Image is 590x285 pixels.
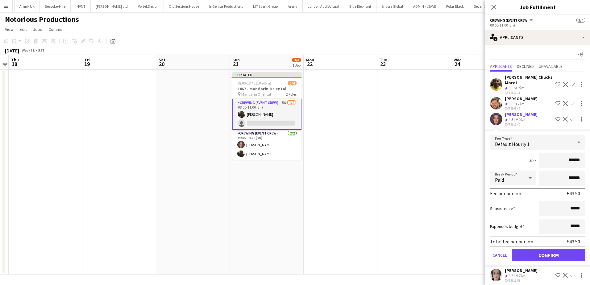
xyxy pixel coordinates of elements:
span: Mandarin Oriental [241,92,271,97]
button: VortekDesign [133,0,164,12]
button: Ampix UK [15,0,40,12]
div: 1 Job [293,63,301,68]
span: 5 [509,101,510,106]
span: 22 [305,60,314,68]
div: £43.50 [567,190,580,196]
h1: Notorious Productions [5,15,79,24]
button: Crewing (Event Crew) [490,18,534,23]
span: Thu [11,57,19,63]
label: Subsistence [490,206,515,211]
span: Crewing (Event Crew) [490,18,529,23]
span: Unavailable [539,64,563,68]
span: View [5,27,14,32]
button: Bespoke-Hire [40,0,71,12]
span: Sat [159,57,165,63]
button: [PERSON_NAME] Ltd [91,0,133,12]
app-card-role: Crewing (Event Crew)5A1/208:00-11:00 (3h)[PERSON_NAME] [232,99,301,130]
app-card-role: Crewing (Event Crew)2/215:45-18:45 (3h)[PERSON_NAME][PERSON_NAME] [232,130,301,160]
span: 18 [10,60,19,68]
div: 8.7km [514,273,526,279]
h3: Job Fulfilment [485,3,590,11]
span: Applicants [490,64,512,68]
div: [PERSON_NAME] [505,96,538,101]
div: 9.9km [514,117,526,122]
a: Comms [46,25,65,33]
div: [PERSON_NAME] [505,112,538,117]
button: InGenius Productions [204,0,248,12]
span: 20 [158,60,165,68]
span: 2 Roles [286,92,297,97]
button: Seven Stories [469,0,500,12]
label: Expenses budget [490,224,524,229]
span: 3/4 [288,81,297,85]
div: [DATE] [5,47,19,54]
h3: 3467 - Mandarin Oriental [232,86,301,92]
span: 23 [379,60,387,68]
div: BST [38,48,44,53]
a: View [2,25,16,33]
span: Tue [380,57,387,63]
button: Polar Black [441,0,469,12]
span: Mon [306,57,314,63]
button: ADMIN - LEAVE [408,0,441,12]
div: Applicants [485,30,590,45]
a: Edit [17,25,29,33]
div: [DATE] 16:53 [505,279,538,283]
button: LIT Event Group [248,0,283,12]
button: Encore Global [376,0,408,12]
span: 3/4 [292,58,301,62]
div: 13.1km [512,101,526,107]
span: Default Hourly 1 [495,141,530,147]
div: [DATE] 16:40 [505,122,538,126]
div: Updated [232,72,301,77]
button: Arena [283,0,303,12]
span: 3/4 [576,18,585,23]
div: £43.50 [567,238,580,245]
span: Jobs [33,27,42,32]
div: 08:00-11:00 (3h) [490,23,585,27]
button: London AudioVisual [303,0,344,12]
span: Edit [20,27,27,32]
app-job-card: Updated08:00-18:45 (10h45m)3/43467 - Mandarin Oriental Mandarin Oriental2 RolesCrewing (Event Cre... [232,72,301,160]
span: Wed [454,57,462,63]
span: Week 38 [20,48,36,53]
button: Old Sessions House [164,0,204,12]
a: Jobs [31,25,45,33]
button: Blue Elephant [344,0,376,12]
span: Comms [48,27,62,32]
button: Cancel [490,249,509,261]
div: 3h x [529,158,536,163]
div: 14.9km [512,85,526,91]
span: Paid [495,177,504,183]
span: 21 [231,60,240,68]
button: Confirm [512,249,585,261]
div: [PERSON_NAME] [505,268,538,273]
div: Fee per person [490,190,521,196]
span: Fri [85,57,90,63]
div: Total fee per person [490,238,533,245]
div: [PERSON_NAME] Chucks Mordi [505,74,553,85]
span: 19 [84,60,90,68]
span: 24 [453,60,462,68]
div: [DATE] 16:11 [505,91,553,95]
span: Declined [517,64,534,68]
span: 4.8 [509,273,513,278]
span: Sun [232,57,240,63]
span: 08:00-18:45 (10h45m) [237,81,271,85]
span: 4.5 [509,117,513,122]
span: 5 [509,85,510,90]
button: INVNT [71,0,91,12]
div: [DATE] 08:49 [505,106,538,110]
